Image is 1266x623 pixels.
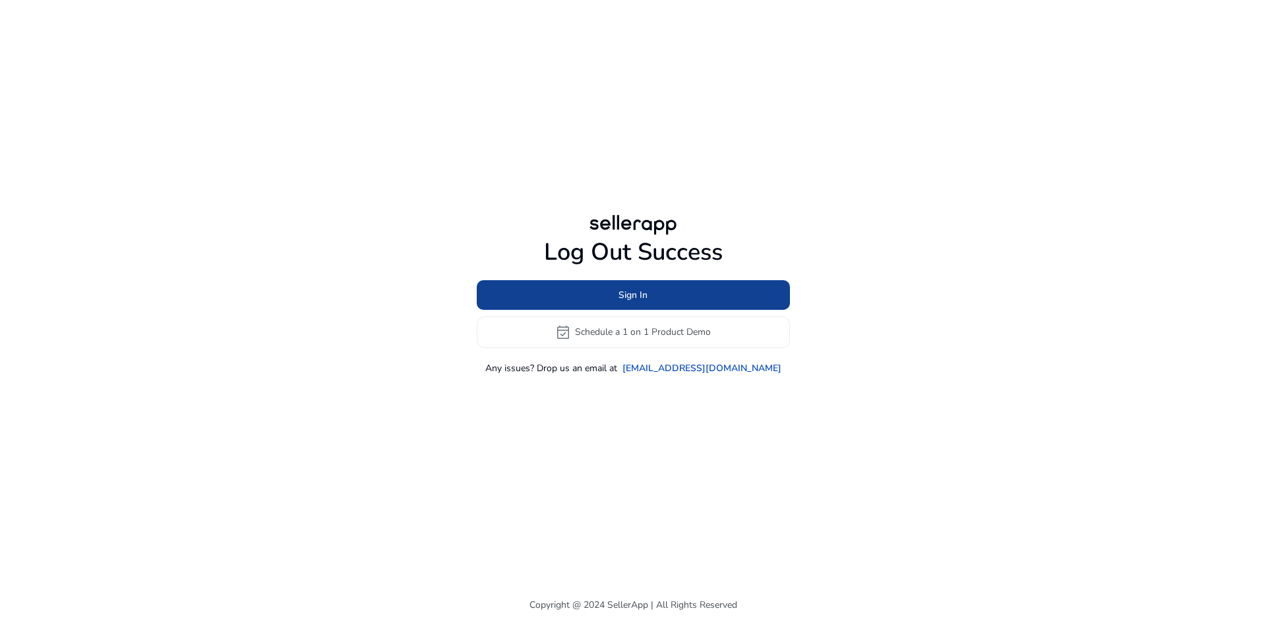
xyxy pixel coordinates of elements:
span: event_available [555,324,571,340]
h1: Log Out Success [477,238,790,266]
a: [EMAIL_ADDRESS][DOMAIN_NAME] [622,361,781,375]
span: Sign In [618,288,648,302]
p: Any issues? Drop us an email at [485,361,617,375]
button: event_availableSchedule a 1 on 1 Product Demo [477,316,790,348]
button: Sign In [477,280,790,310]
